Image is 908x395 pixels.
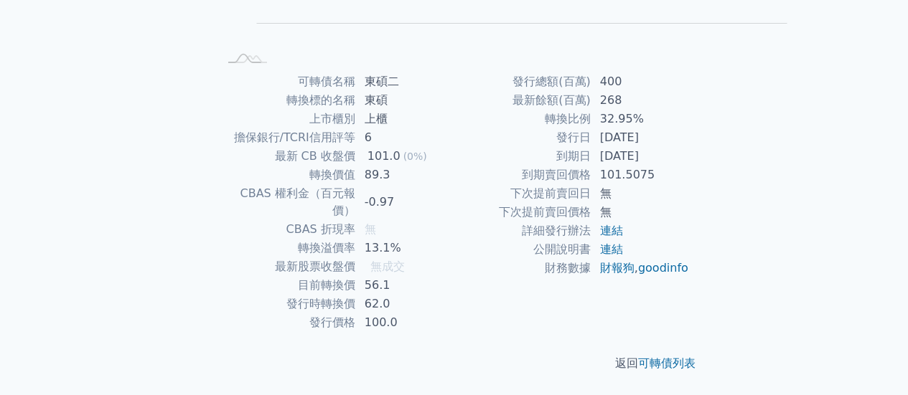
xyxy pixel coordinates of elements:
[219,184,356,220] td: CBAS 權利金（百元報價）
[356,110,454,128] td: 上櫃
[356,276,454,295] td: 56.1
[356,313,454,332] td: 100.0
[591,147,690,166] td: [DATE]
[454,203,591,222] td: 下次提前賣回價格
[219,110,356,128] td: 上市櫃別
[356,128,454,147] td: 6
[600,261,635,275] a: 財報狗
[219,72,356,91] td: 可轉債名稱
[638,356,696,370] a: 可轉債列表
[219,313,356,332] td: 發行價格
[356,239,454,257] td: 13.1%
[365,148,403,165] div: 101.0
[370,260,405,273] span: 無成交
[365,222,376,236] span: 無
[202,355,707,372] p: 返回
[638,261,688,275] a: goodinfo
[591,259,690,277] td: ,
[454,166,591,184] td: 到期賣回價格
[454,222,591,240] td: 詳細發行辦法
[591,203,690,222] td: 無
[219,220,356,239] td: CBAS 折現率
[591,128,690,147] td: [DATE]
[454,128,591,147] td: 發行日
[600,242,623,256] a: 連結
[454,147,591,166] td: 到期日
[219,166,356,184] td: 轉換價值
[356,295,454,313] td: 62.0
[454,240,591,259] td: 公開說明書
[219,239,356,257] td: 轉換溢價率
[219,147,356,166] td: 最新 CB 收盤價
[356,184,454,220] td: -0.97
[591,184,690,203] td: 無
[454,184,591,203] td: 下次提前賣回日
[600,224,623,237] a: 連結
[454,259,591,277] td: 財務數據
[219,91,356,110] td: 轉換標的名稱
[356,72,454,91] td: 東碩二
[219,295,356,313] td: 發行時轉換價
[591,166,690,184] td: 101.5075
[356,91,454,110] td: 東碩
[219,128,356,147] td: 擔保銀行/TCRI信用評等
[591,91,690,110] td: 268
[591,72,690,91] td: 400
[454,91,591,110] td: 最新餘額(百萬)
[219,257,356,276] td: 最新股票收盤價
[591,110,690,128] td: 32.95%
[454,72,591,91] td: 發行總額(百萬)
[403,151,427,162] span: (0%)
[454,110,591,128] td: 轉換比例
[219,276,356,295] td: 目前轉換價
[356,166,454,184] td: 89.3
